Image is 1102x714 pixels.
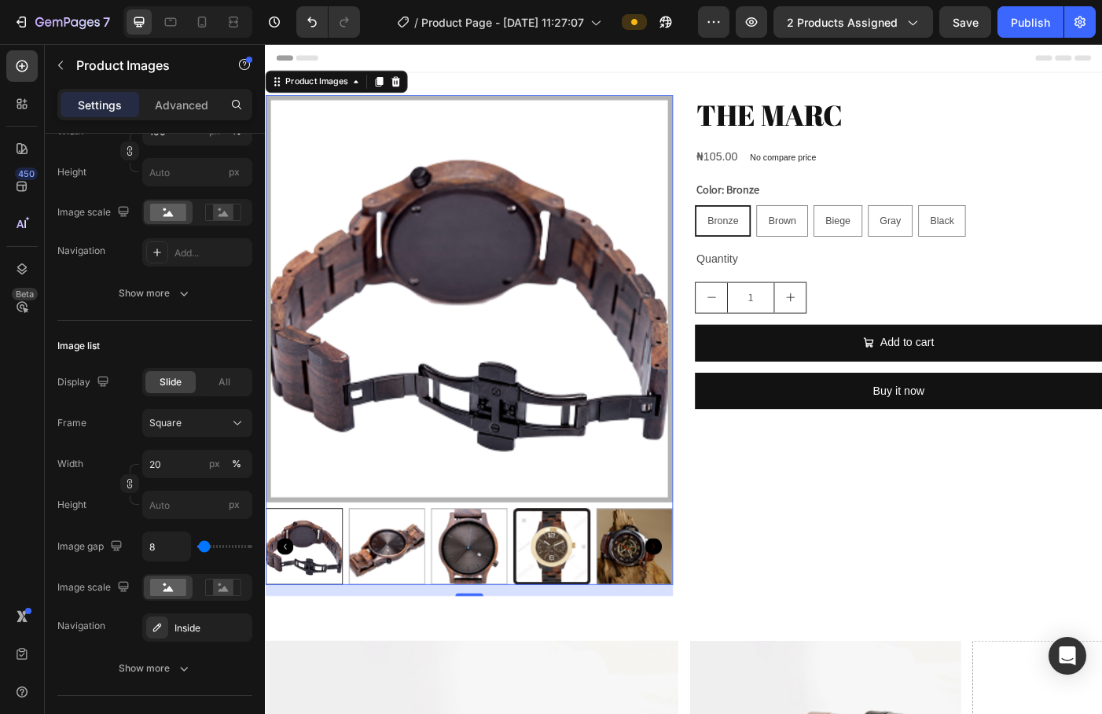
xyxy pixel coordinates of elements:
[997,6,1063,38] button: Publish
[692,326,753,348] div: Add to cart
[685,380,743,403] div: Buy it now
[631,193,659,205] span: Biege
[149,416,182,430] span: Square
[15,167,38,180] div: 450
[484,316,943,358] button: Add to cart
[296,6,360,38] div: Undo/Redo
[787,14,898,31] span: 2 products assigned
[428,557,446,576] button: Carousel Next Arrow
[57,339,100,353] div: Image list
[265,44,1102,714] iframe: Design area
[57,457,83,471] label: Width
[57,279,252,307] button: Show more
[174,621,248,635] div: Inside
[119,661,192,676] div: Show more
[773,6,933,38] button: 2 products assigned
[749,193,776,205] span: Black
[939,6,991,38] button: Save
[57,416,86,430] label: Frame
[57,498,86,512] label: Height
[6,6,117,38] button: 7
[229,166,240,178] span: px
[484,153,558,175] legend: Color: Bronze
[205,455,224,473] button: %
[229,499,240,510] span: px
[232,457,241,471] div: %
[209,457,220,471] div: px
[103,13,110,31] p: 7
[414,14,418,31] span: /
[119,285,192,301] div: Show more
[57,577,133,598] div: Image scale
[1049,637,1086,675] div: Open Intercom Messenger
[546,123,621,133] p: No compare price
[421,14,584,31] span: Product Page - [DATE] 11:27:07
[57,372,112,393] div: Display
[142,158,252,186] input: px
[574,269,609,303] button: increment
[12,288,38,300] div: Beta
[57,536,126,558] div: Image gap
[78,97,122,113] p: Settings
[1011,14,1050,31] div: Publish
[142,409,252,437] button: Square
[143,532,190,561] input: Auto
[174,246,248,260] div: Add...
[484,57,943,102] h2: THE MARC
[567,193,598,205] span: Brown
[484,230,943,256] div: Quantity
[57,202,133,223] div: Image scale
[57,619,105,633] div: Navigation
[485,269,520,303] button: decrement
[142,450,252,478] input: px%
[484,115,534,141] div: ₦105.00
[227,455,246,473] button: px
[484,370,943,412] button: Buy it now
[57,165,86,179] label: Height
[57,654,252,683] button: Show more
[219,375,230,389] span: All
[20,35,96,50] div: Product Images
[57,244,105,258] div: Navigation
[142,491,252,519] input: px
[498,193,533,205] span: Bronze
[160,375,182,389] span: Slide
[520,269,574,303] input: quantity
[953,16,979,29] span: Save
[155,97,208,113] p: Advanced
[692,193,716,205] span: Gray
[76,56,210,75] p: Product Images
